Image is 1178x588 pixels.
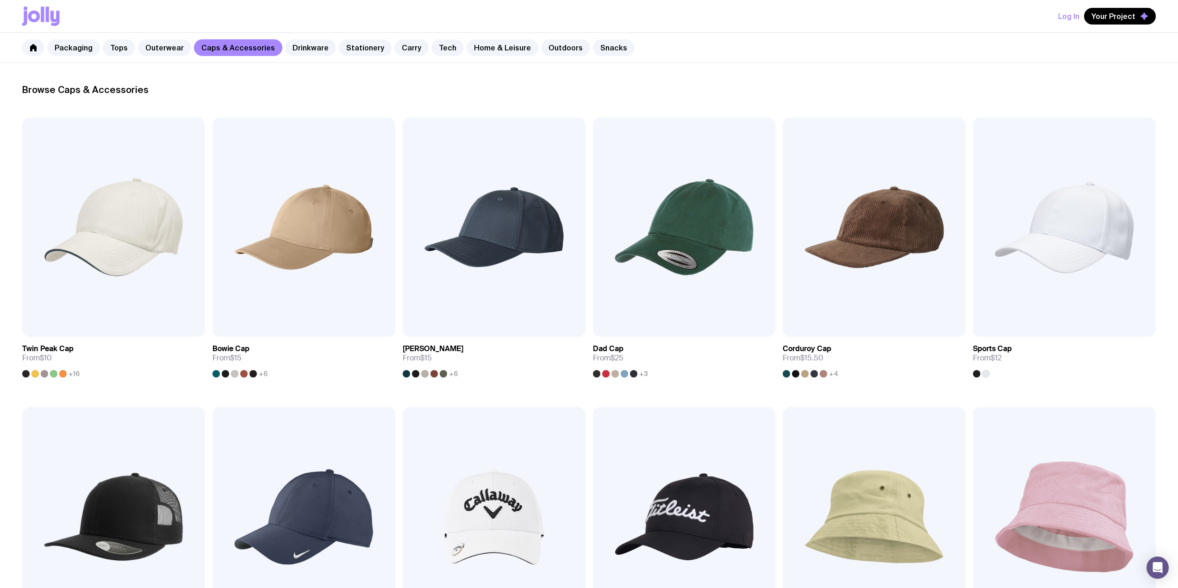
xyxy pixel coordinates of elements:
span: $12 [991,353,1002,363]
a: [PERSON_NAME]From$15+6 [403,337,586,378]
h3: Sports Cap [973,344,1012,353]
a: Carry [394,39,429,56]
a: Corduroy CapFrom$15.50+4 [783,337,966,378]
a: Caps & Accessories [194,39,282,56]
a: Stationery [339,39,392,56]
a: Dad CapFrom$25+3 [593,337,776,378]
h3: Twin Peak Cap [22,344,74,353]
a: Packaging [47,39,100,56]
h3: Corduroy Cap [783,344,831,353]
h3: Dad Cap [593,344,623,353]
div: Open Intercom Messenger [1147,557,1169,579]
span: From [593,353,623,363]
span: +6 [259,370,268,378]
a: Outerwear [138,39,191,56]
span: From [22,353,52,363]
a: Tops [103,39,135,56]
a: Drinkware [285,39,336,56]
h3: Bowie Cap [212,344,249,353]
span: +6 [449,370,458,378]
span: $10 [40,353,52,363]
span: $25 [611,353,623,363]
span: Your Project [1091,12,1135,21]
button: Log In [1058,8,1079,25]
span: From [403,353,432,363]
a: Bowie CapFrom$15+6 [212,337,395,378]
span: From [973,353,1002,363]
a: Tech [431,39,464,56]
a: Outdoors [541,39,590,56]
span: From [783,353,823,363]
button: Your Project [1084,8,1156,25]
span: +3 [639,370,648,378]
a: Sports CapFrom$12 [973,337,1156,378]
span: $15 [230,353,242,363]
span: +16 [69,370,80,378]
span: $15.50 [800,353,823,363]
span: $15 [420,353,432,363]
span: From [212,353,242,363]
a: Home & Leisure [467,39,538,56]
span: +4 [829,370,838,378]
a: Twin Peak CapFrom$10+16 [22,337,205,378]
h2: Browse Caps & Accessories [22,84,1156,95]
a: Snacks [593,39,635,56]
h3: [PERSON_NAME] [403,344,463,353]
